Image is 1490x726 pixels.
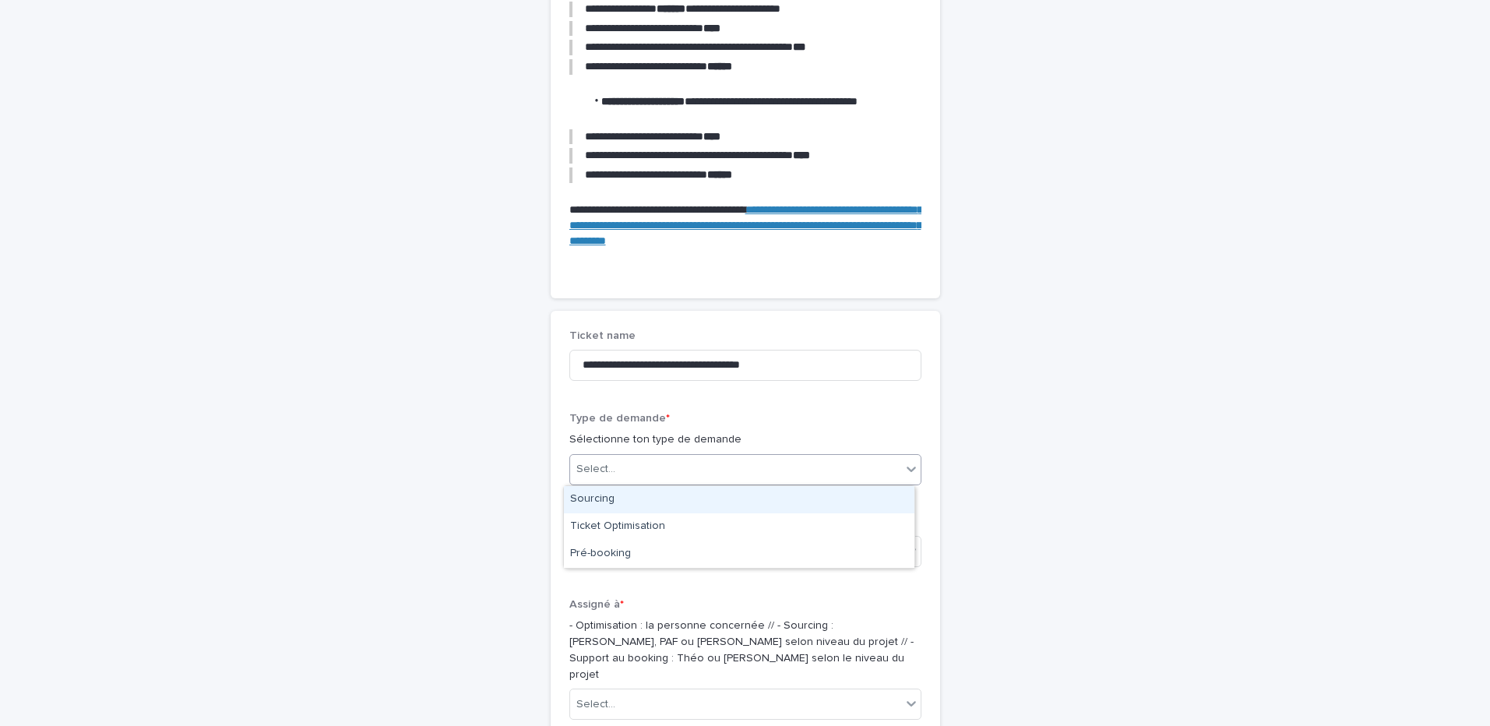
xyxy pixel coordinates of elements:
[564,541,914,568] div: Pré-booking
[576,696,615,713] div: Select...
[564,486,914,513] div: Sourcing
[569,413,670,424] span: Type de demande
[569,432,921,448] p: Sélectionne ton type de demande
[564,513,914,541] div: Ticket Optimisation
[569,599,624,610] span: Assigné à
[569,330,636,341] span: Ticket name
[569,618,921,682] p: - Optimisation : la personne concernée // - Sourcing : [PERSON_NAME], PAF ou [PERSON_NAME] selon ...
[576,461,615,478] div: Select...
